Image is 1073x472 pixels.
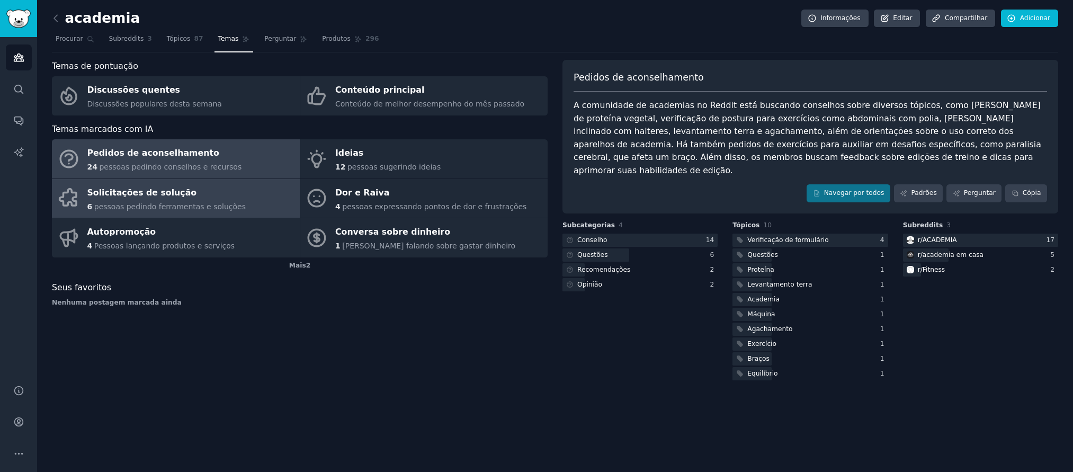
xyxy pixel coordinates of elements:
font: 1 [880,355,884,362]
a: Perguntar [946,184,1002,202]
font: Dor e Raiva [335,188,389,198]
font: 4 [880,236,884,244]
font: Exercício [747,340,776,348]
font: 1 [880,370,884,377]
font: Navegar por todos [824,189,884,197]
font: Temas de pontuação [52,61,138,71]
font: Máquina [747,310,775,318]
a: Conteúdo principalConteúdo de melhor desempenho do mês passado [300,76,548,115]
font: Padrões [911,189,936,197]
a: Agachamento1 [732,323,888,336]
font: 2 [306,262,311,269]
font: pessoas pedindo conselhos e recursos [99,163,242,171]
a: Fitnessr/Fitness2 [903,263,1058,277]
font: r/ [918,236,923,244]
font: 4 [335,202,341,211]
a: Recomendações2 [562,263,718,277]
font: Informações [820,14,861,22]
font: Conteúdo principal [335,85,424,95]
font: academia [65,10,140,26]
font: Tópicos [732,221,759,229]
img: Fitness [907,266,914,273]
a: Produtos296 [318,31,382,52]
font: Conversa sobre dinheiro [335,227,450,237]
a: Braços1 [732,352,888,366]
a: Compartilhar [926,10,995,28]
a: Navegar por todos [807,184,890,202]
font: 1 [335,242,341,250]
font: Ideias [335,148,363,158]
font: 1 [880,251,884,259]
font: Fitness [923,266,945,273]
font: Questões [747,251,778,259]
font: Questões [577,251,608,259]
font: Temas marcados com IA [52,124,153,134]
font: Equilíbrio [747,370,777,377]
a: Academia1 [732,293,888,306]
font: Compartilhar [945,14,987,22]
font: Proteína [747,266,774,273]
font: 1 [880,281,884,288]
font: Pessoas lançando produtos e serviços [94,242,235,250]
font: 87 [194,35,203,42]
font: pessoas expressando pontos de dor e frustrações [342,202,526,211]
font: 2 [1050,266,1054,273]
font: Verificação de formulário [747,236,828,244]
font: Subreddits [903,221,943,229]
font: r/ [918,266,923,273]
a: Máquina1 [732,308,888,321]
font: ACADEMIA [923,236,957,244]
font: 14 [706,236,714,244]
font: Pedidos de aconselhamento [574,72,704,83]
a: Perguntar [261,31,311,52]
a: Subreddits3 [105,31,156,52]
font: Autopromoção [87,227,156,237]
font: 1 [880,325,884,333]
font: 12 [335,163,345,171]
font: 6 [87,202,93,211]
font: academia em casa [923,251,983,259]
font: 17 [1046,236,1054,244]
font: Perguntar [964,189,996,197]
font: Braços [747,355,770,362]
font: 2 [710,266,714,273]
img: ACADEMIA [907,236,914,244]
a: Adicionar [1001,10,1058,28]
a: academia em casar/academia em casa5 [903,248,1058,262]
font: [PERSON_NAME] falando sobre gastar dinheiro [342,242,515,250]
font: pessoas sugerindo ideias [347,163,441,171]
font: Cópia [1023,189,1041,197]
a: Proteína1 [732,263,888,277]
font: Pedidos de aconselhamento [87,148,219,158]
font: r/ [918,251,923,259]
font: 2 [710,281,714,288]
a: Procurar [52,31,98,52]
font: Subcategorias [562,221,615,229]
font: 4 [619,221,623,229]
a: Dor e Raiva4pessoas expressando pontos de dor e frustrações [300,179,548,218]
font: 3 [147,35,152,42]
a: Exercício1 [732,337,888,351]
font: A comunidade de academias no Reddit está buscando conselhos sobre diversos tópicos, como [PERSON_... [574,100,1044,175]
font: pessoas pedindo ferramentas e soluções [94,202,246,211]
a: Levantamento terra1 [732,278,888,291]
font: Mais [289,262,306,269]
a: Temas [214,31,254,52]
a: Equilíbrio1 [732,367,888,380]
font: Levantamento terra [747,281,812,288]
font: Seus favoritos [52,282,111,292]
font: 1 [880,296,884,303]
a: Conversa sobre dinheiro1[PERSON_NAME] falando sobre gastar dinheiro [300,218,548,257]
font: Conteúdo de melhor desempenho do mês passado [335,100,524,108]
font: Discussões quentes [87,85,180,95]
a: Autopromoção4Pessoas lançando produtos e serviços [52,218,300,257]
a: Questões1 [732,248,888,262]
font: Opinião [577,281,602,288]
font: 24 [87,163,97,171]
font: Subreddits [109,35,144,42]
button: Cópia [1005,184,1047,202]
a: Ideias12pessoas sugerindo ideias [300,139,548,179]
font: 10 [763,221,772,229]
font: Perguntar [264,35,296,42]
font: Editar [893,14,912,22]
